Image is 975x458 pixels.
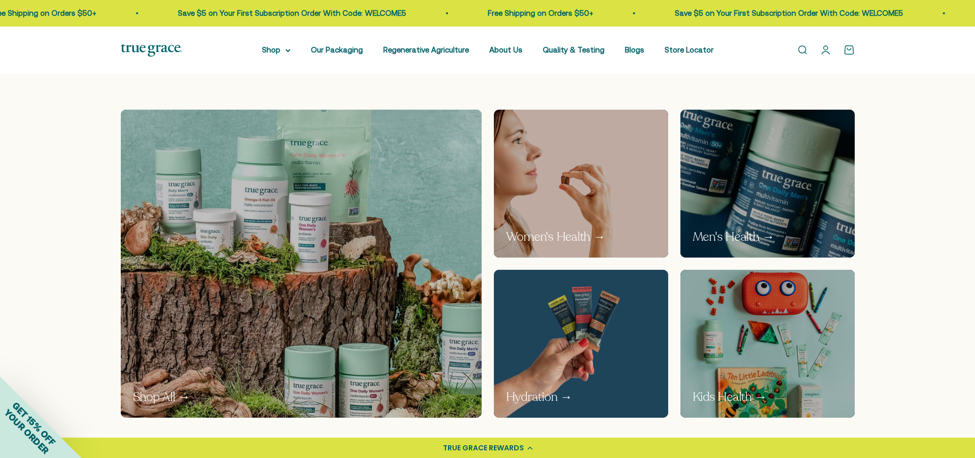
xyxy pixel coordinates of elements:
span: YOUR ORDER [2,407,51,456]
a: Free Shipping on Orders $50+ [483,9,588,17]
a: True Grace products displayed on a natural wooden and moss background Shop All → [121,110,482,418]
img: Hand holding three small packages of electrolyte powder of different flavors against a blue backg... [494,270,668,418]
a: Store Locator [665,45,714,54]
p: Kids Health → [693,389,767,406]
p: Women's Health → [506,228,605,246]
a: Woman holding a small pill in a pink background Women's Health → [494,110,668,258]
img: Woman holding a small pill in a pink background [494,110,668,258]
a: Regenerative Agriculture [383,45,469,54]
p: Save $5 on Your First Subscription Order With Code: WELCOME5 [670,7,898,19]
p: Shop All → [133,389,191,406]
p: Hydration → [506,389,572,406]
p: Save $5 on Your First Subscription Order With Code: WELCOME5 [173,7,401,19]
a: Blogs [625,45,644,54]
a: True Grace One Daily Men's multivitamin bottles on a blue background Men's Health → [680,110,855,258]
p: Men's Health → [693,228,775,246]
img: True Grace One Daily Men's multivitamin bottles on a blue background [675,105,860,262]
summary: Shop [262,44,291,56]
img: Collection of children's products including a red monster-shaped container, toys, and health prod... [680,270,855,418]
a: About Us [489,45,522,54]
span: GET 15% OFF [10,400,58,447]
img: True Grace products displayed on a natural wooden and moss background [121,110,482,418]
a: Quality & Testing [543,45,604,54]
a: Our Packaging [311,45,363,54]
div: TRUE GRACE REWARDS [443,443,524,453]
